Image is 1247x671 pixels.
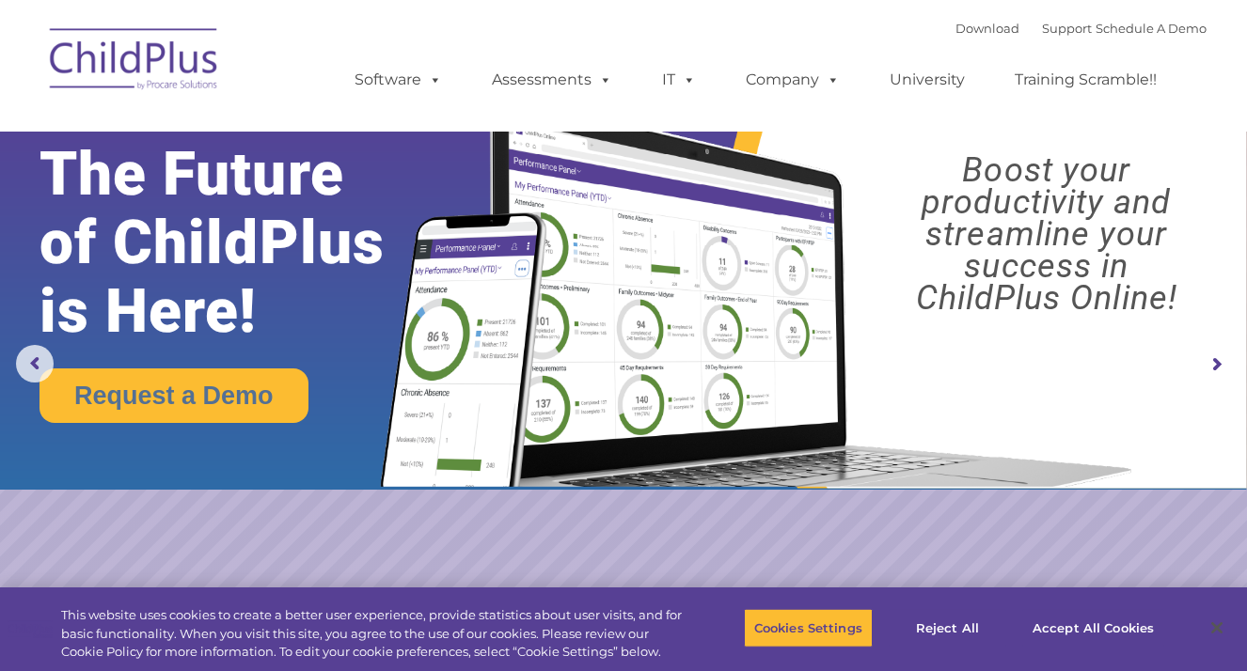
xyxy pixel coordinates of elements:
[861,154,1232,314] rs-layer: Boost your productivity and streamline your success in ChildPlus Online!
[1196,607,1238,648] button: Close
[955,21,1207,36] font: |
[871,61,984,99] a: University
[727,61,859,99] a: Company
[40,15,229,109] img: ChildPlus by Procare Solutions
[261,201,341,215] span: Phone number
[889,608,1006,648] button: Reject All
[744,608,873,648] button: Cookies Settings
[643,61,715,99] a: IT
[996,61,1176,99] a: Training Scramble!!
[261,124,319,138] span: Last name
[473,61,631,99] a: Assessments
[1096,21,1207,36] a: Schedule A Demo
[1022,608,1164,648] button: Accept All Cookies
[1042,21,1092,36] a: Support
[336,61,461,99] a: Software
[955,21,1019,36] a: Download
[39,368,308,423] a: Request a Demo
[39,140,437,346] rs-layer: The Future of ChildPlus is Here!
[61,606,686,662] div: This website uses cookies to create a better user experience, provide statistics about user visit...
